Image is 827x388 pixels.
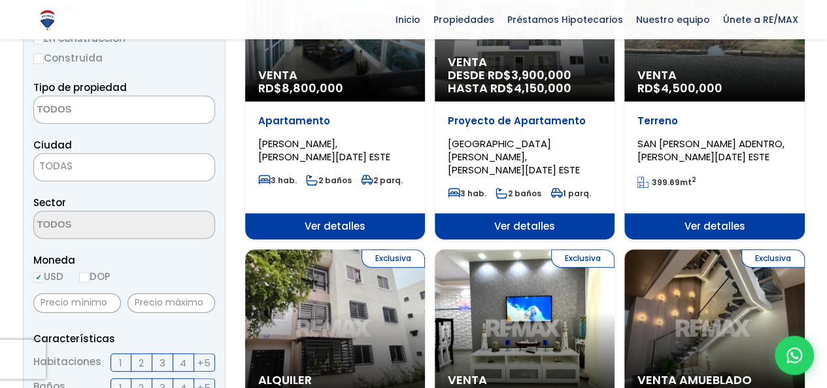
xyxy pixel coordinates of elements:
[127,293,215,313] input: Precio máximo
[33,196,66,209] span: Sector
[448,82,601,95] span: HASTA RD$
[33,272,44,283] input: USD
[630,10,717,29] span: Nuestro equipo
[661,80,722,96] span: 4,500,000
[245,213,425,239] span: Ver detalles
[448,137,580,177] span: [GEOGRAPHIC_DATA][PERSON_NAME], [PERSON_NAME][DATE] ESTE
[448,115,601,128] p: Proyecto de Apartamento
[197,355,211,371] span: +5
[39,159,73,173] span: TODAS
[427,10,501,29] span: Propiedades
[282,80,343,96] span: 8,800,000
[501,10,630,29] span: Préstamos Hipotecarios
[361,175,403,186] span: 2 parq.
[448,374,601,387] span: Venta
[34,96,161,124] textarea: Search
[258,115,412,128] p: Apartamento
[258,137,390,164] span: [PERSON_NAME], [PERSON_NAME][DATE] ESTE
[306,175,352,186] span: 2 baños
[550,188,591,199] span: 1 parq.
[362,249,425,268] span: Exclusiva
[36,9,59,31] img: Logo de REMAX
[33,330,215,347] p: Características
[34,157,214,175] span: TODAS
[258,69,412,82] span: Venta
[33,138,72,152] span: Ciudad
[637,80,722,96] span: RD$
[448,56,601,69] span: Venta
[139,355,144,371] span: 2
[33,50,215,66] label: Construida
[258,175,297,186] span: 3 hab.
[258,374,412,387] span: Alquiler
[79,272,90,283] input: DOP
[33,80,127,94] span: Tipo de propiedad
[448,188,486,199] span: 3 hab.
[496,188,541,199] span: 2 baños
[33,153,215,181] span: TODAS
[624,213,804,239] span: Ver detalles
[637,115,791,128] p: Terreno
[692,175,696,185] sup: 2
[33,353,101,372] span: Habitaciones
[551,249,615,268] span: Exclusiva
[741,249,805,268] span: Exclusiva
[33,34,44,44] input: En construcción
[33,293,121,313] input: Precio mínimo
[119,355,122,371] span: 1
[160,355,165,371] span: 3
[258,80,343,96] span: RD$
[79,268,110,285] label: DOP
[511,67,571,83] span: 3,900,000
[514,80,571,96] span: 4,150,000
[637,177,696,188] span: mt
[389,10,427,29] span: Inicio
[33,54,44,64] input: Construida
[33,268,63,285] label: USD
[180,355,186,371] span: 4
[34,211,161,239] textarea: Search
[652,177,680,188] span: 399.69
[637,137,785,164] span: SAN [PERSON_NAME] ADENTRO, [PERSON_NAME][DATE] ESTE
[33,252,215,268] span: Moneda
[717,10,805,29] span: Únete a RE/MAX
[637,69,791,82] span: Venta
[435,213,615,239] span: Ver detalles
[448,69,601,95] span: DESDE RD$
[637,374,791,387] span: Venta Amueblado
